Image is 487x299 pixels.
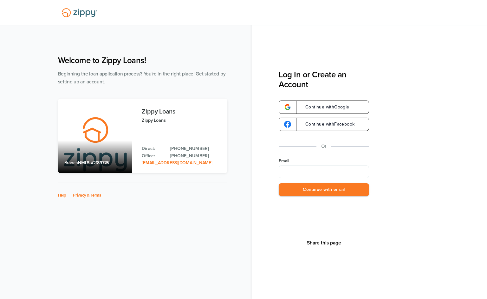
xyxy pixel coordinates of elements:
a: Email Address: zippyguide@zippymh.com [142,160,212,166]
input: Email Address [279,166,369,178]
h3: Zippy Loans [142,108,221,115]
p: Office: [142,153,164,159]
a: Office Phone: 512-975-2947 [170,153,221,159]
span: Beginning the loan application process? You're in the right place! Get started by setting up an a... [58,71,226,85]
a: Privacy & Terms [73,193,101,198]
p: Zippy Loans [142,117,221,124]
label: Email [279,158,369,164]
a: google-logoContinue withGoogle [279,101,369,114]
span: Branch [64,160,78,166]
p: Direct: [142,145,164,152]
h1: Welcome to Zippy Loans! [58,55,227,65]
a: Help [58,193,66,198]
button: Continue with email [279,183,369,196]
p: Or [321,142,327,150]
span: Continue with Google [299,105,349,109]
span: NMLS #2189776 [78,160,109,166]
button: Share This Page [305,240,343,246]
a: Direct Phone: 512-975-2947 [170,145,221,152]
h3: Log In or Create an Account [279,70,369,89]
img: Lender Logo [58,5,101,20]
img: google-logo [284,104,291,111]
span: Continue with Facebook [299,122,354,127]
a: google-logoContinue withFacebook [279,118,369,131]
img: google-logo [284,121,291,128]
